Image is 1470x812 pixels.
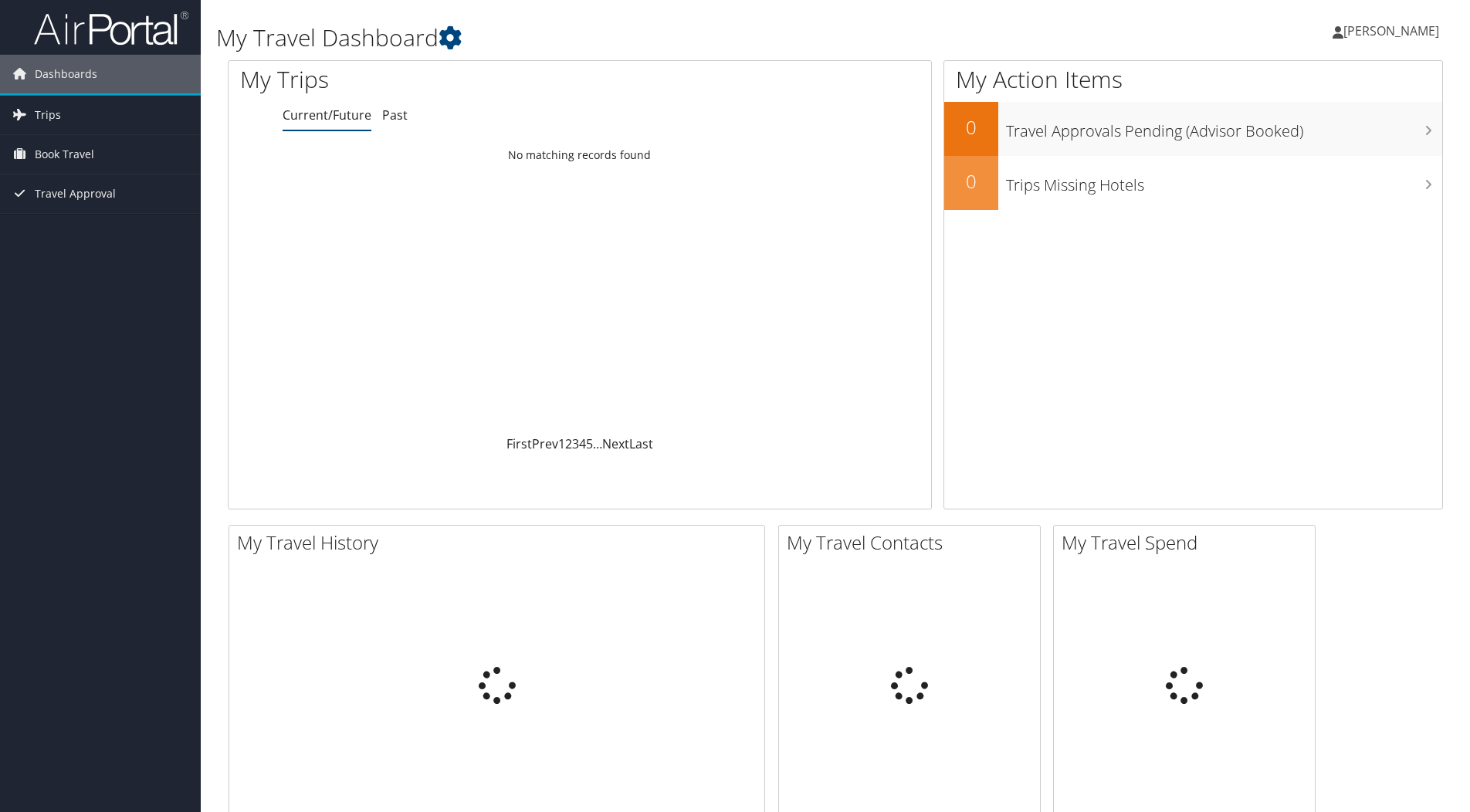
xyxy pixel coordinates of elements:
[629,435,653,452] a: Last
[240,63,627,96] h1: My Trips
[1006,167,1442,196] h3: Trips Missing Hotels
[579,435,586,452] a: 4
[944,168,998,195] h2: 0
[787,529,1040,556] h2: My Travel Contacts
[944,63,1442,96] h1: My Action Items
[944,156,1442,210] a: 0Trips Missing Hotels
[565,435,572,452] a: 2
[229,141,931,169] td: No matching records found
[1333,8,1455,54] a: [PERSON_NAME]
[586,435,593,452] a: 5
[35,135,94,174] span: Book Travel
[216,22,1042,54] h1: My Travel Dashboard
[944,102,1442,156] a: 0Travel Approvals Pending (Advisor Booked)
[602,435,629,452] a: Next
[572,435,579,452] a: 3
[558,435,565,452] a: 1
[283,107,371,123] a: Current/Future
[35,96,61,134] span: Trips
[944,114,998,140] h2: 0
[35,174,116,213] span: Travel Approval
[506,435,532,452] a: First
[382,107,408,123] a: Past
[1343,22,1439,39] span: [PERSON_NAME]
[593,435,602,452] span: …
[1062,529,1315,556] h2: My Travel Spend
[34,10,188,46] img: airportal-logo.png
[237,529,764,556] h2: My Travel History
[35,55,97,93] span: Dashboards
[1006,113,1442,142] h3: Travel Approvals Pending (Advisor Booked)
[532,435,558,452] a: Prev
